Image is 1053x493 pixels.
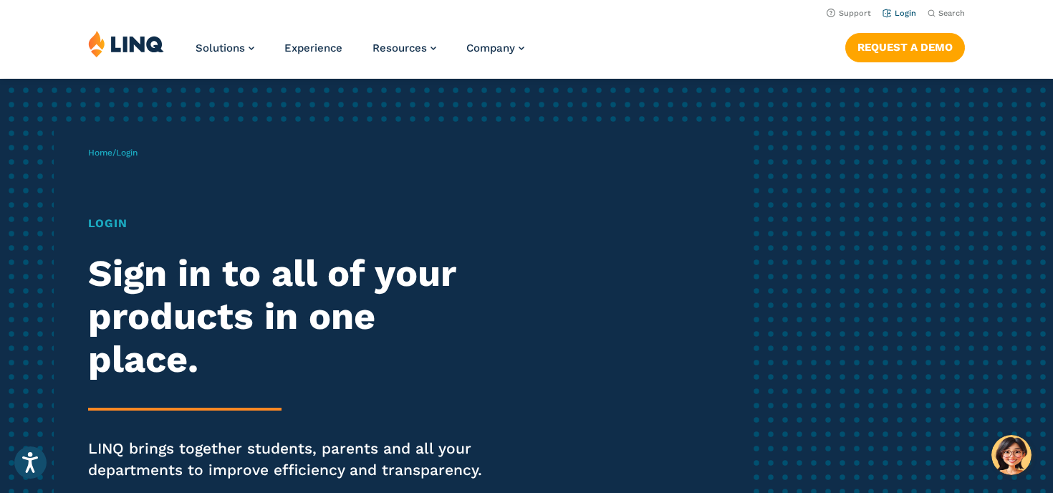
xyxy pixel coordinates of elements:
[845,30,965,62] nav: Button Navigation
[88,148,112,158] a: Home
[88,148,138,158] span: /
[827,9,871,18] a: Support
[372,42,427,54] span: Resources
[88,30,164,57] img: LINQ | K‑12 Software
[991,435,1032,475] button: Hello, have a question? Let’s chat.
[928,8,965,19] button: Open Search Bar
[938,9,965,18] span: Search
[196,42,254,54] a: Solutions
[196,30,524,77] nav: Primary Navigation
[845,33,965,62] a: Request a Demo
[466,42,524,54] a: Company
[372,42,436,54] a: Resources
[116,148,138,158] span: Login
[883,9,916,18] a: Login
[196,42,245,54] span: Solutions
[88,252,494,380] h2: Sign in to all of your products in one place.
[466,42,515,54] span: Company
[88,215,494,232] h1: Login
[88,438,494,481] p: LINQ brings together students, parents and all your departments to improve efficiency and transpa...
[284,42,342,54] a: Experience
